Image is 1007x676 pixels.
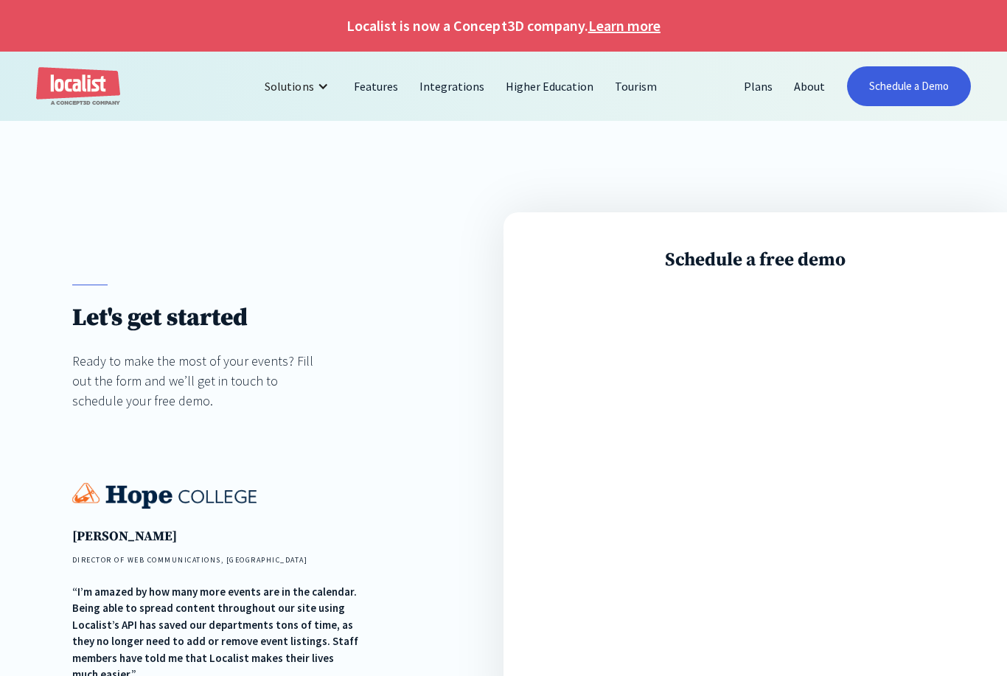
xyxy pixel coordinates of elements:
[36,67,120,106] a: home
[588,15,661,37] a: Learn more
[344,69,409,104] a: Features
[847,66,971,106] a: Schedule a Demo
[604,69,668,104] a: Tourism
[72,351,324,411] div: Ready to make the most of your events? Fill out the form and we’ll get in touch to schedule your ...
[72,483,257,509] img: Hope College logo
[265,77,313,95] div: Solutions
[409,69,495,104] a: Integrations
[72,303,324,333] h1: Let's get started
[72,528,177,545] strong: [PERSON_NAME]
[72,554,360,565] h4: DIRECTOR OF WEB COMMUNICATIONS, [GEOGRAPHIC_DATA]
[254,69,343,104] div: Solutions
[574,248,937,271] h3: Schedule a free demo
[495,69,604,104] a: Higher Education
[734,69,784,104] a: Plans
[784,69,836,104] a: About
